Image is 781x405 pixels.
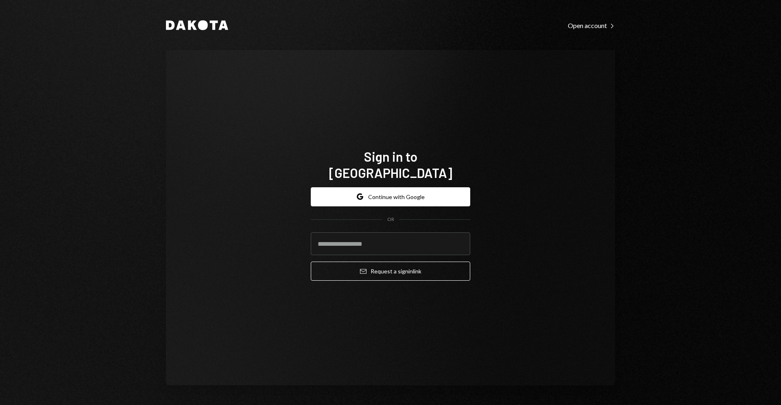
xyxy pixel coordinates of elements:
a: Open account [568,21,615,30]
button: Continue with Google [311,187,470,206]
div: Open account [568,22,615,30]
div: OR [387,216,394,223]
button: Request a signinlink [311,262,470,281]
h1: Sign in to [GEOGRAPHIC_DATA] [311,148,470,181]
